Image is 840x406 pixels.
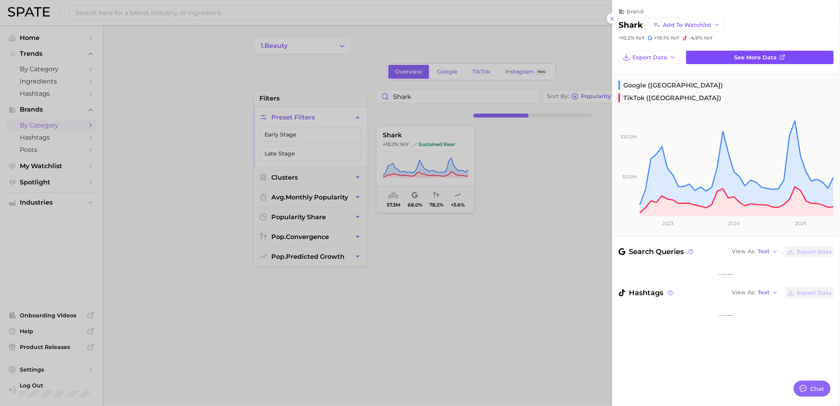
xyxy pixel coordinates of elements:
span: Export Data [797,290,832,296]
span: brand [626,8,644,15]
span: See more data [734,54,777,61]
span: Export Data [797,249,832,255]
tspan: 2024 [728,220,740,226]
button: Export Data [785,246,834,257]
span: YoY [670,35,679,41]
tspan: 2023 [662,220,674,226]
button: Add to Watchlist [649,18,725,32]
button: View AsText [730,247,780,257]
span: View As [732,249,755,254]
span: TikTok ([GEOGRAPHIC_DATA]) [619,93,721,102]
h2: shark [619,20,643,30]
tspan: 2025 [795,220,806,226]
span: Add to Watchlist [663,22,711,28]
span: +10.2% [619,35,634,41]
span: YoY [704,35,713,41]
button: View AsText [730,288,780,298]
span: View As [732,290,755,295]
span: Export Data [632,54,667,61]
span: -4.9% [689,35,702,41]
span: Google ([GEOGRAPHIC_DATA]) [619,80,723,90]
button: Export Data [619,51,680,64]
span: Hashtags [619,287,674,298]
span: YoY [636,35,645,41]
span: +19.1% [654,35,669,41]
span: Text [758,249,770,254]
span: Search Queries [619,246,695,257]
span: Text [758,290,770,295]
button: Export Data [785,287,834,298]
a: See more data [686,51,834,64]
